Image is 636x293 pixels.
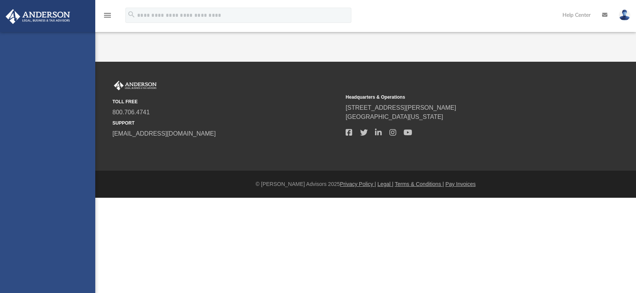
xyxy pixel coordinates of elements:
a: [GEOGRAPHIC_DATA][US_STATE] [346,114,443,120]
small: Headquarters & Operations [346,94,574,101]
a: [STREET_ADDRESS][PERSON_NAME] [346,104,456,111]
img: User Pic [619,10,630,21]
i: menu [103,11,112,20]
img: Anderson Advisors Platinum Portal [3,9,72,24]
a: Legal | [378,181,394,187]
a: [EMAIL_ADDRESS][DOMAIN_NAME] [112,130,216,137]
a: 800.706.4741 [112,109,150,115]
img: Anderson Advisors Platinum Portal [112,81,158,91]
a: Pay Invoices [445,181,476,187]
small: TOLL FREE [112,98,340,105]
small: SUPPORT [112,120,340,126]
div: © [PERSON_NAME] Advisors 2025 [95,180,636,188]
a: Privacy Policy | [340,181,376,187]
a: menu [103,14,112,20]
a: Terms & Conditions | [395,181,444,187]
i: search [127,10,136,19]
